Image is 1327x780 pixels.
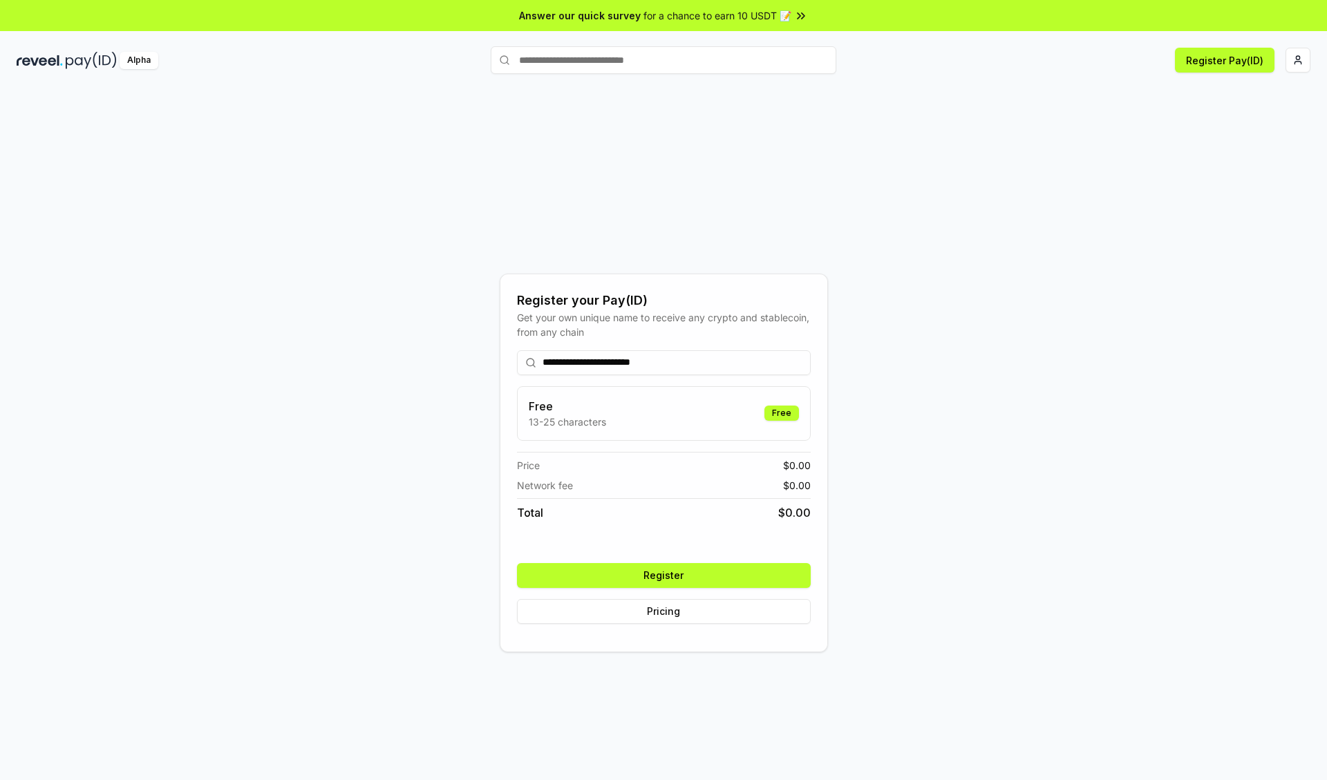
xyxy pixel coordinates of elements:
[517,458,540,473] span: Price
[66,52,117,69] img: pay_id
[1175,48,1274,73] button: Register Pay(ID)
[517,504,543,521] span: Total
[643,8,791,23] span: for a chance to earn 10 USDT 📝
[17,52,63,69] img: reveel_dark
[517,291,811,310] div: Register your Pay(ID)
[783,478,811,493] span: $ 0.00
[517,478,573,493] span: Network fee
[778,504,811,521] span: $ 0.00
[764,406,799,421] div: Free
[783,458,811,473] span: $ 0.00
[529,398,606,415] h3: Free
[529,415,606,429] p: 13-25 characters
[519,8,641,23] span: Answer our quick survey
[517,563,811,588] button: Register
[517,310,811,339] div: Get your own unique name to receive any crypto and stablecoin, from any chain
[120,52,158,69] div: Alpha
[517,599,811,624] button: Pricing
